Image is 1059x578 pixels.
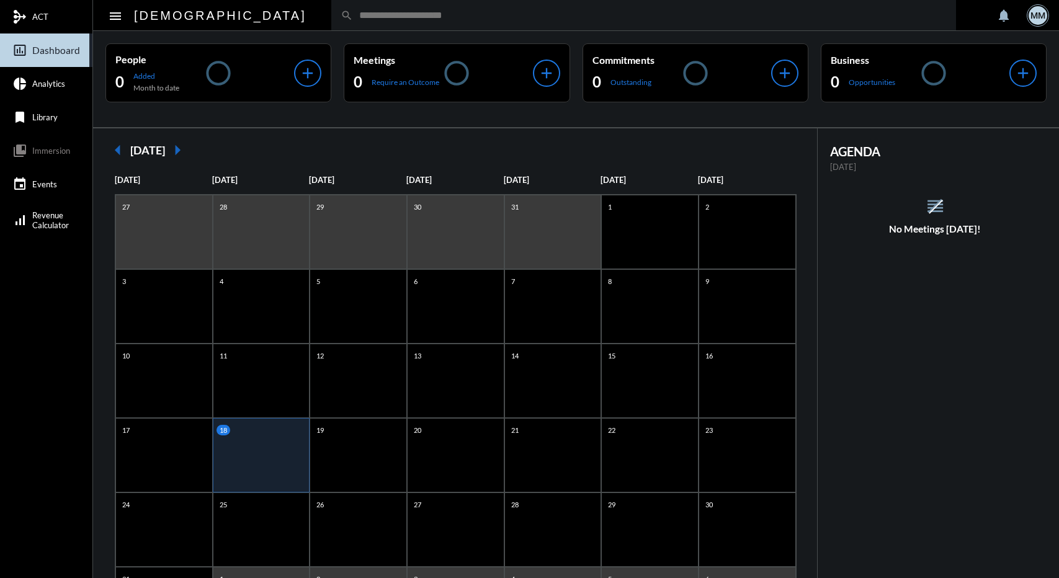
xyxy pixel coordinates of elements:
p: 16 [702,350,716,361]
p: 2 [702,202,712,212]
span: Revenue Calculator [32,210,69,230]
p: 15 [605,350,619,361]
h5: No Meetings [DATE]! [818,223,1053,234]
p: 17 [119,425,133,435]
p: 3 [119,276,129,287]
mat-icon: signal_cellular_alt [12,213,27,228]
p: 12 [313,350,327,361]
p: 10 [119,350,133,361]
h2: AGENDA [830,144,1040,159]
mat-icon: pie_chart [12,76,27,91]
p: 31 [508,202,522,212]
p: 18 [217,425,230,435]
mat-icon: arrow_right [165,138,190,162]
p: 11 [217,350,230,361]
p: 13 [411,350,424,361]
p: 14 [508,350,522,361]
p: [DATE] [601,175,698,185]
span: Library [32,112,58,122]
p: [DATE] [830,162,1040,172]
p: [DATE] [406,175,504,185]
p: 27 [119,202,133,212]
p: 4 [217,276,226,287]
p: 30 [411,202,424,212]
div: MM [1029,6,1047,25]
h2: [DEMOGRAPHIC_DATA] [134,6,306,25]
p: 24 [119,499,133,510]
p: 25 [217,499,230,510]
p: 28 [217,202,230,212]
p: 27 [411,499,424,510]
p: 8 [605,276,615,287]
span: Events [32,179,57,189]
p: 21 [508,425,522,435]
button: Toggle sidenav [103,3,128,28]
mat-icon: bookmark [12,110,27,125]
p: [DATE] [309,175,406,185]
p: 29 [313,202,327,212]
p: 1 [605,202,615,212]
p: 9 [702,276,712,287]
span: ACT [32,12,48,22]
mat-icon: notifications [996,8,1011,23]
p: 29 [605,499,619,510]
mat-icon: reorder [925,196,945,216]
p: 20 [411,425,424,435]
p: 28 [508,499,522,510]
mat-icon: Side nav toggle icon [108,9,123,24]
p: [DATE] [212,175,310,185]
mat-icon: mediation [12,9,27,24]
span: Analytics [32,79,65,89]
span: Dashboard [32,45,80,56]
p: [DATE] [504,175,601,185]
p: 23 [702,425,716,435]
mat-icon: search [341,9,353,22]
span: Immersion [32,146,70,156]
h2: [DATE] [130,143,165,157]
p: 22 [605,425,619,435]
p: 5 [313,276,323,287]
mat-icon: event [12,177,27,192]
p: 30 [702,499,716,510]
p: 7 [508,276,518,287]
p: [DATE] [115,175,212,185]
p: 19 [313,425,327,435]
mat-icon: collections_bookmark [12,143,27,158]
p: [DATE] [698,175,795,185]
mat-icon: insert_chart_outlined [12,43,27,58]
mat-icon: arrow_left [105,138,130,162]
p: 6 [411,276,421,287]
p: 26 [313,499,327,510]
